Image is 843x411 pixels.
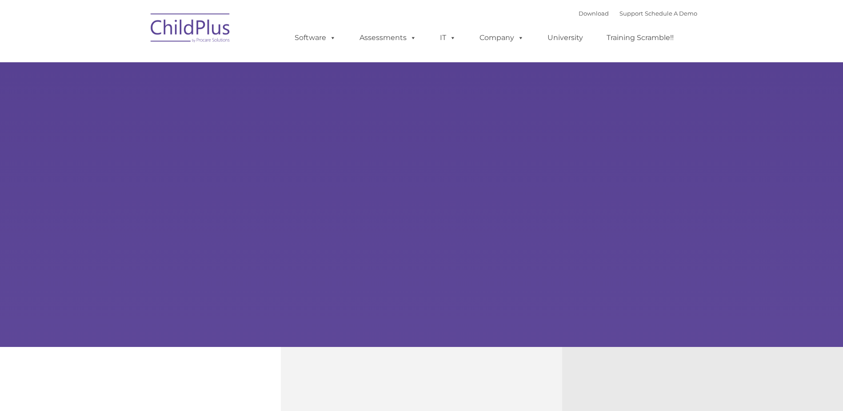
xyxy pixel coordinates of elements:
font: | [579,10,697,17]
a: IT [431,29,465,47]
a: Assessments [351,29,425,47]
a: Download [579,10,609,17]
img: ChildPlus by Procare Solutions [146,7,235,52]
a: Training Scramble!! [598,29,683,47]
a: Support [619,10,643,17]
a: Schedule A Demo [645,10,697,17]
a: University [539,29,592,47]
a: Company [471,29,533,47]
a: Software [286,29,345,47]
